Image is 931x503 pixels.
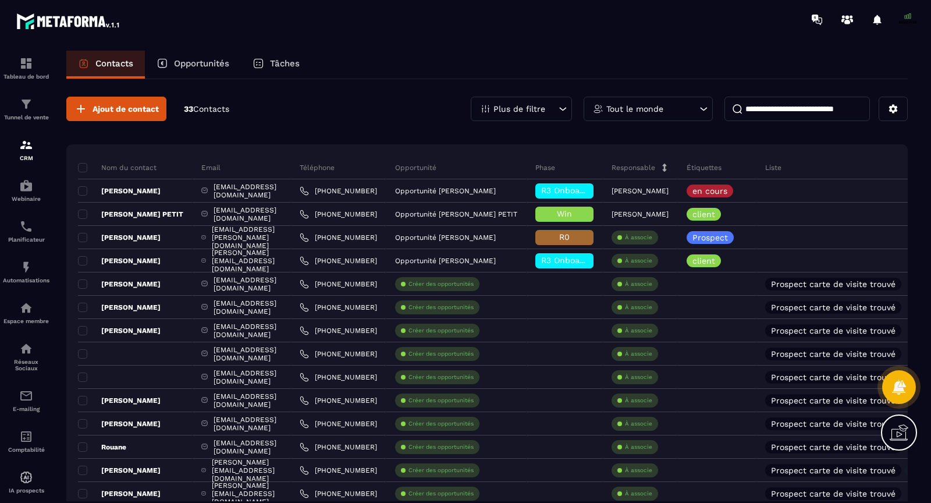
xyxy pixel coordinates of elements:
[395,163,436,172] p: Opportunité
[692,210,715,218] p: client
[625,490,652,498] p: À associe
[692,257,715,265] p: client
[3,406,49,412] p: E-mailing
[66,51,145,79] a: Contacts
[19,219,33,233] img: scheduler
[300,442,377,452] a: [PHONE_NUMBER]
[3,359,49,371] p: Réseaux Sociaux
[3,236,49,243] p: Planificateur
[3,487,49,494] p: IA prospects
[78,326,161,335] p: [PERSON_NAME]
[771,396,896,405] p: Prospect carte de visite trouvé
[541,256,600,265] span: R3 Onboarding
[692,187,727,195] p: en cours
[395,187,496,195] p: Opportunité [PERSON_NAME]
[19,342,33,356] img: social-network
[19,97,33,111] img: formation
[3,292,49,333] a: automationsautomationsEspace membre
[174,58,229,69] p: Opportunités
[408,373,474,381] p: Créer des opportunités
[241,51,311,79] a: Tâches
[771,420,896,428] p: Prospect carte de visite trouvé
[3,114,49,121] p: Tunnel de vente
[3,73,49,80] p: Tableau de bord
[625,443,652,451] p: À associe
[300,419,377,428] a: [PHONE_NUMBER]
[535,163,555,172] p: Phase
[78,396,161,405] p: [PERSON_NAME]
[78,233,161,242] p: [PERSON_NAME]
[625,257,652,265] p: À associe
[95,58,133,69] p: Contacts
[408,490,474,498] p: Créer des opportunités
[3,277,49,284] p: Automatisations
[3,155,49,161] p: CRM
[19,470,33,484] img: automations
[3,196,49,202] p: Webinaire
[78,442,126,452] p: Rouane
[612,163,655,172] p: Responsable
[3,211,49,251] a: schedulerschedulerPlanificateur
[78,186,161,196] p: [PERSON_NAME]
[625,466,652,474] p: À associe
[3,251,49,292] a: automationsautomationsAutomatisations
[19,430,33,444] img: accountant
[625,327,652,335] p: À associe
[78,489,161,498] p: [PERSON_NAME]
[408,396,474,405] p: Créer des opportunités
[493,105,545,113] p: Plus de filtre
[765,163,781,172] p: Liste
[300,163,335,172] p: Téléphone
[19,301,33,315] img: automations
[559,232,570,242] span: R0
[625,303,652,311] p: À associe
[408,466,474,474] p: Créer des opportunités
[612,187,669,195] p: [PERSON_NAME]
[19,179,33,193] img: automations
[300,489,377,498] a: [PHONE_NUMBER]
[300,256,377,265] a: [PHONE_NUMBER]
[300,303,377,312] a: [PHONE_NUMBER]
[3,129,49,170] a: formationformationCRM
[300,186,377,196] a: [PHONE_NUMBER]
[300,210,377,219] a: [PHONE_NUMBER]
[300,326,377,335] a: [PHONE_NUMBER]
[3,318,49,324] p: Espace membre
[145,51,241,79] a: Opportunités
[300,233,377,242] a: [PHONE_NUMBER]
[541,186,600,195] span: R3 Onboarding
[19,260,33,274] img: automations
[300,279,377,289] a: [PHONE_NUMBER]
[19,138,33,152] img: formation
[3,380,49,421] a: emailemailE-mailing
[78,279,161,289] p: [PERSON_NAME]
[395,257,496,265] p: Opportunité [PERSON_NAME]
[78,303,161,312] p: [PERSON_NAME]
[408,420,474,428] p: Créer des opportunités
[16,10,121,31] img: logo
[3,421,49,462] a: accountantaccountantComptabilité
[3,88,49,129] a: formationformationTunnel de vente
[625,350,652,358] p: À associe
[66,97,166,121] button: Ajout de contact
[771,303,896,311] p: Prospect carte de visite trouvé
[270,58,300,69] p: Tâches
[78,210,183,219] p: [PERSON_NAME] PETIT
[78,256,161,265] p: [PERSON_NAME]
[625,396,652,405] p: À associe
[612,210,669,218] p: [PERSON_NAME]
[3,170,49,211] a: automationsautomationsWebinaire
[625,420,652,428] p: À associe
[184,104,229,115] p: 33
[687,163,722,172] p: Étiquettes
[3,447,49,453] p: Comptabilité
[3,48,49,88] a: formationformationTableau de bord
[395,233,496,242] p: Opportunité [PERSON_NAME]
[557,209,572,218] span: Win
[625,373,652,381] p: À associe
[606,105,663,113] p: Tout le monde
[193,104,229,114] span: Contacts
[201,163,221,172] p: Email
[771,350,896,358] p: Prospect carte de visite trouvé
[300,349,377,359] a: [PHONE_NUMBER]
